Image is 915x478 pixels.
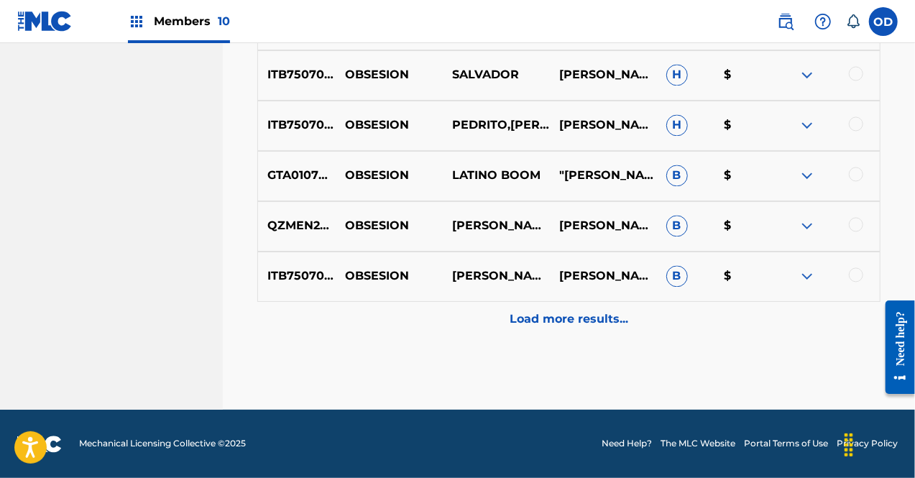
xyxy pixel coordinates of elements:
[550,67,657,84] p: [PERSON_NAME] [PERSON_NAME]
[837,423,860,466] div: Drag
[336,268,443,285] p: OBSESION
[846,14,860,29] div: Notifications
[336,117,443,134] p: OBSESION
[17,11,73,32] img: MLC Logo
[799,117,816,134] img: expand
[443,268,550,285] p: [PERSON_NAME]
[714,167,773,185] p: $
[666,216,688,237] span: B
[809,7,837,36] div: Help
[744,438,828,451] a: Portal Terms of Use
[154,13,230,29] span: Members
[666,65,688,86] span: H
[666,165,688,187] span: B
[843,409,915,478] iframe: Chat Widget
[550,167,657,185] p: "[PERSON_NAME] ""[PERSON_NAME]"" [PERSON_NAME]"
[799,268,816,285] img: expand
[869,7,898,36] div: User Menu
[602,438,652,451] a: Need Help?
[777,13,794,30] img: search
[443,218,550,235] p: [PERSON_NAME]
[714,268,773,285] p: $
[336,67,443,84] p: OBSESION
[666,115,688,137] span: H
[799,167,816,185] img: expand
[814,13,832,30] img: help
[336,218,443,235] p: OBSESION
[714,117,773,134] p: $
[258,67,336,84] p: ITB750703712
[771,7,800,36] a: Public Search
[218,14,230,28] span: 10
[79,438,246,451] span: Mechanical Licensing Collective © 2025
[799,218,816,235] img: expand
[714,67,773,84] p: $
[258,268,336,285] p: ITB750704602
[550,218,657,235] p: [PERSON_NAME] [PERSON_NAME]
[258,117,336,134] p: ITB750704602
[661,438,735,451] a: The MLC Website
[550,117,657,134] p: [PERSON_NAME]
[550,268,657,285] p: [PERSON_NAME]
[510,311,628,328] p: Load more results...
[17,436,62,453] img: logo
[799,67,816,84] img: expand
[336,167,443,185] p: OBSESION
[666,266,688,288] span: B
[714,218,773,235] p: $
[128,13,145,30] img: Top Rightsholders
[837,438,898,451] a: Privacy Policy
[875,290,915,405] iframe: Resource Center
[443,67,550,84] p: SALVADOR
[443,117,550,134] p: PEDRITO,[PERSON_NAME],PEDRITO,ALFREDITO
[258,167,336,185] p: GTA010700339
[258,218,336,235] p: QZMEN2249235
[443,167,550,185] p: LATINO BOOM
